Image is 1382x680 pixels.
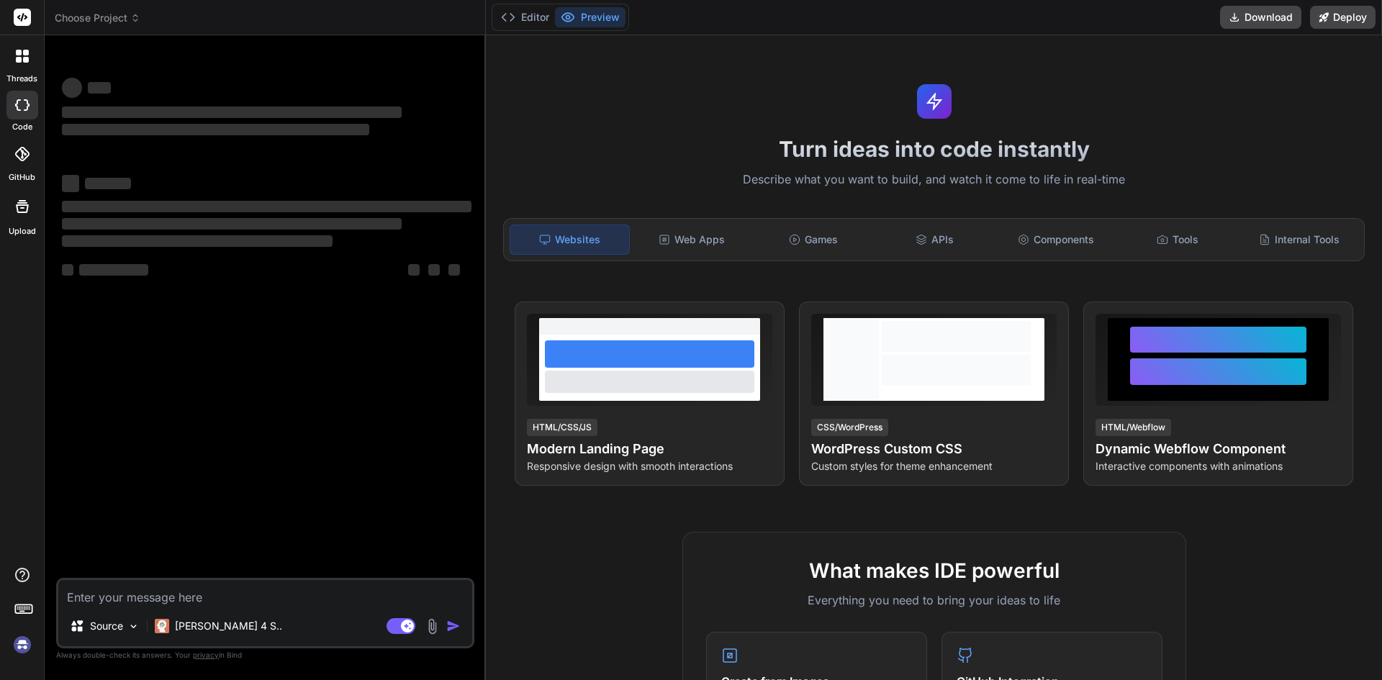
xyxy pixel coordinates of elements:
h4: WordPress Custom CSS [811,439,1057,459]
span: ‌ [62,78,82,98]
span: ‌ [62,218,402,230]
img: Pick Models [127,620,140,633]
span: ‌ [408,264,420,276]
p: Responsive design with smooth interactions [527,459,772,473]
div: HTML/Webflow [1096,419,1171,436]
div: Components [997,225,1116,255]
span: ‌ [85,178,131,189]
label: threads [6,73,37,85]
p: Interactive components with animations [1096,459,1341,473]
div: Games [754,225,873,255]
span: ‌ [88,82,111,94]
p: Everything you need to bring your ideas to life [706,591,1162,609]
h2: What makes IDE powerful [706,556,1162,586]
div: APIs [875,225,994,255]
p: Describe what you want to build, and watch it come to life in real-time [494,171,1373,189]
div: HTML/CSS/JS [527,419,597,436]
div: Internal Tools [1239,225,1358,255]
span: Choose Project [55,11,140,25]
span: ‌ [448,264,460,276]
label: Upload [9,225,36,237]
span: ‌ [79,264,148,276]
span: privacy [193,650,219,659]
span: ‌ [62,106,402,118]
img: Claude 4 Sonnet [155,619,169,633]
label: code [12,121,32,133]
span: ‌ [62,201,471,212]
span: ‌ [62,264,73,276]
h4: Modern Landing Page [527,439,772,459]
h1: Turn ideas into code instantly [494,136,1373,162]
button: Preview [555,7,625,27]
img: signin [10,633,35,657]
div: Websites [510,225,630,255]
p: Source [90,619,123,633]
button: Deploy [1310,6,1376,29]
button: Download [1220,6,1301,29]
label: GitHub [9,171,35,183]
img: attachment [424,618,441,635]
p: Always double-check its answers. Your in Bind [56,648,474,662]
button: Editor [495,7,555,27]
div: Tools [1119,225,1237,255]
img: icon [446,619,461,633]
span: ‌ [62,175,79,192]
p: Custom styles for theme enhancement [811,459,1057,473]
div: CSS/WordPress [811,419,888,436]
h4: Dynamic Webflow Component [1096,439,1341,459]
span: ‌ [62,235,333,247]
div: Web Apps [633,225,751,255]
p: [PERSON_NAME] 4 S.. [175,619,282,633]
span: ‌ [62,124,369,135]
span: ‌ [428,264,440,276]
